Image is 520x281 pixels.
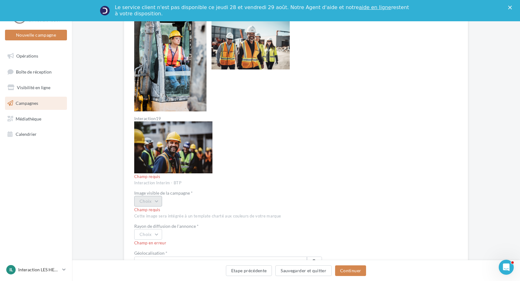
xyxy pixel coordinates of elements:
a: Visibilité en ligne [4,81,68,94]
span: Boîte de réception [16,69,52,74]
button: Sauvegarder et quitter [275,265,332,276]
div: Champ en erreur [134,240,322,246]
span: Calendrier [16,131,37,137]
button: Nouvelle campagne [5,30,67,40]
button: Etape précédente [226,265,272,276]
label: Géolocalisation * [134,251,322,255]
a: Médiathèque [4,112,68,125]
a: Calendrier [4,128,68,141]
div: Rayon de diffusion de l'annonce * [134,224,322,228]
iframe: Intercom live chat [499,260,514,275]
div: Image visible de la campagne * [134,191,322,195]
span: Médiathèque [16,116,41,121]
a: Boîte de réception [4,65,68,79]
img: Interaction17 [134,18,206,111]
a: Opérations [4,49,68,63]
a: Campagnes [4,97,68,110]
img: Interaction18 [212,18,290,70]
img: Interaction19 [134,121,212,174]
img: Profile image for Service-Client [100,6,110,16]
div: Champ requis [134,174,322,180]
p: Interaction LES HERBIERS [18,267,60,273]
button: Choix [134,196,162,207]
button: Continuer [335,265,366,276]
span: Visibilité en ligne [17,85,50,90]
label: Interaction19 [134,116,212,121]
div: Le service client n'est pas disponible ce jeudi 28 et vendredi 29 août. Notre Agent d'aide et not... [115,4,410,17]
div: Fermer [508,6,514,9]
button: Choix [134,229,162,240]
a: IL Interaction LES HERBIERS [5,264,67,276]
div: Cette image sera intégrée à un template charté aux couleurs de votre marque [134,213,322,219]
div: Interaction Interim - BTP [134,180,322,186]
a: aide en ligne [359,4,391,10]
span: Opérations [16,53,38,59]
div: Champ requis [134,207,322,213]
span: IL [9,267,13,273]
span: Campagnes [16,100,38,106]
